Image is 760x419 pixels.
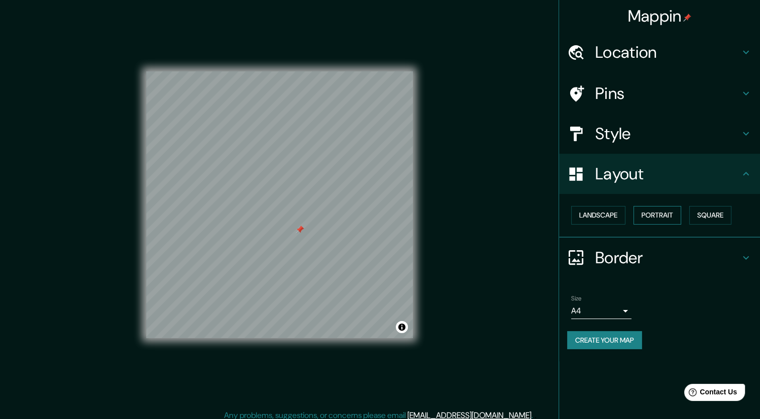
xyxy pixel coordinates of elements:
h4: Mappin [628,6,692,26]
div: Pins [559,73,760,114]
div: Style [559,114,760,154]
canvas: Map [146,71,413,338]
div: Layout [559,154,760,194]
button: Landscape [571,206,625,225]
div: Location [559,32,760,72]
h4: Style [595,124,740,144]
h4: Location [595,42,740,62]
button: Toggle attribution [396,321,408,333]
div: A4 [571,303,631,319]
h4: Layout [595,164,740,184]
label: Size [571,294,582,302]
button: Create your map [567,331,642,350]
img: pin-icon.png [683,14,691,22]
div: Border [559,238,760,278]
iframe: Help widget launcher [671,380,749,408]
h4: Border [595,248,740,268]
button: Square [689,206,731,225]
h4: Pins [595,83,740,103]
button: Portrait [633,206,681,225]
